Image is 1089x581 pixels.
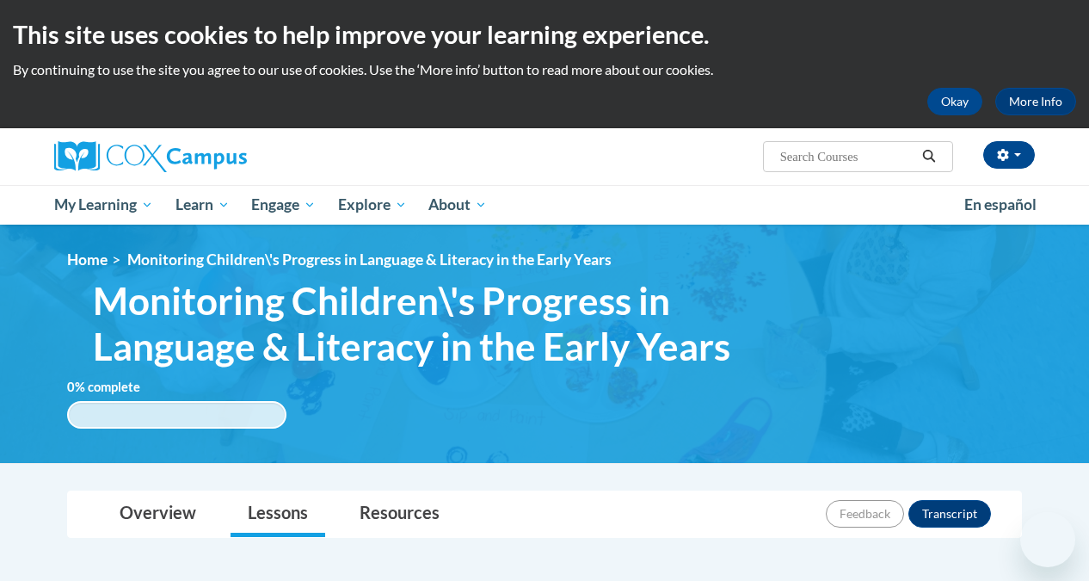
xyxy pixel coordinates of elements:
[964,195,1037,213] span: En español
[175,195,230,215] span: Learn
[231,491,325,537] a: Lessons
[13,60,1076,79] p: By continuing to use the site you agree to our use of cookies. Use the ‘More info’ button to read...
[13,17,1076,52] h2: This site uses cookies to help improve your learning experience.
[54,141,247,172] img: Cox Campus
[916,146,942,167] button: Search
[54,195,153,215] span: My Learning
[418,185,499,225] a: About
[908,500,991,528] button: Transcript
[102,491,213,537] a: Overview
[342,491,457,537] a: Resources
[327,185,418,225] a: Explore
[983,141,1035,169] button: Account Settings
[41,185,1048,225] div: Main menu
[251,195,316,215] span: Engage
[240,185,327,225] a: Engage
[93,278,803,369] span: Monitoring Children\'s Progress in Language & Literacy in the Early Years
[67,380,75,394] span: 0
[43,185,164,225] a: My Learning
[995,88,1076,115] a: More Info
[67,250,108,269] a: Home
[67,378,166,397] label: % complete
[826,500,904,528] button: Feedback
[1020,512,1075,567] iframe: Button to launch messaging window
[428,195,487,215] span: About
[927,88,982,115] button: Okay
[164,185,241,225] a: Learn
[953,187,1048,223] a: En español
[127,250,612,269] span: Monitoring Children\'s Progress in Language & Literacy in the Early Years
[54,141,364,172] a: Cox Campus
[338,195,407,215] span: Explore
[778,146,916,167] input: Search Courses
